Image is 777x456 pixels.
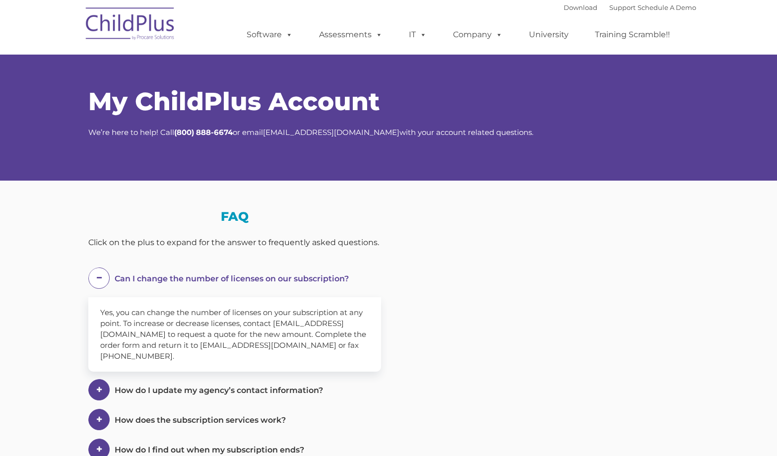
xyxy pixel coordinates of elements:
[237,25,303,45] a: Software
[115,415,286,425] span: How does the subscription services work?
[638,3,696,11] a: Schedule A Demo
[115,445,304,455] span: How do I find out when my subscription ends?
[81,0,180,50] img: ChildPlus by Procare Solutions
[585,25,680,45] a: Training Scramble!!
[609,3,636,11] a: Support
[88,128,533,137] span: We’re here to help! Call or email with your account related questions.
[263,128,399,137] a: [EMAIL_ADDRESS][DOMAIN_NAME]
[88,86,380,117] span: My ChildPlus Account
[115,274,349,283] span: Can I change the number of licenses on our subscription?
[88,297,381,372] div: Yes, you can change the number of licenses on your subscription at any point. To increase or decr...
[309,25,392,45] a: Assessments
[115,386,323,395] span: How do I update my agency’s contact information?
[564,3,597,11] a: Download
[88,235,381,250] div: Click on the plus to expand for the answer to frequently asked questions.
[399,25,437,45] a: IT
[443,25,513,45] a: Company
[564,3,696,11] font: |
[177,128,233,137] strong: 800) 888-6674
[88,210,381,223] h3: FAQ
[174,128,177,137] strong: (
[519,25,579,45] a: University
